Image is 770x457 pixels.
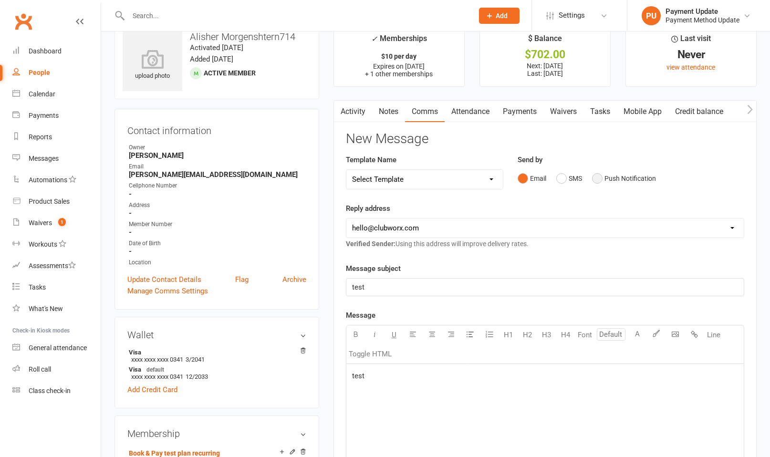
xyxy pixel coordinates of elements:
[29,305,63,312] div: What's New
[282,274,306,285] a: Archive
[346,310,375,321] label: Message
[559,5,585,26] span: Settings
[129,258,306,267] div: Location
[583,101,617,123] a: Tasks
[12,277,101,298] a: Tasks
[129,143,306,152] div: Owner
[144,365,167,373] span: default
[123,50,182,81] div: upload photo
[129,449,220,457] a: Book & Pay test plan recurring
[371,34,377,43] i: ✓
[129,349,302,356] strong: Visa
[346,132,744,146] h3: New Message
[29,112,59,119] div: Payments
[190,55,233,63] time: Added [DATE]
[12,105,101,126] a: Payments
[12,62,101,83] a: People
[12,337,101,359] a: General attendance kiosk mode
[371,32,427,50] div: Memberships
[334,101,372,123] a: Activity
[392,331,396,339] span: U
[12,255,101,277] a: Assessments
[373,62,425,70] span: Expires on [DATE]
[666,7,739,16] div: Payment Update
[127,274,201,285] a: Update Contact Details
[29,365,51,373] div: Roll call
[29,176,67,184] div: Automations
[12,191,101,212] a: Product Sales
[668,101,730,123] a: Credit balance
[190,43,243,52] time: Activated [DATE]
[29,155,59,162] div: Messages
[235,274,249,285] a: Flag
[346,240,529,248] span: Using this address will improve delivery rates.
[12,234,101,255] a: Workouts
[129,247,306,256] strong: -
[496,101,543,123] a: Payments
[12,298,101,320] a: What's New
[129,190,306,198] strong: -
[129,239,306,248] div: Date of Birth
[129,201,306,210] div: Address
[129,181,306,190] div: Cellphone Number
[29,240,57,248] div: Workouts
[489,62,602,77] p: Next: [DATE] Last: [DATE]
[129,220,306,229] div: Member Number
[543,101,583,123] a: Waivers
[29,197,70,205] div: Product Sales
[518,325,537,344] button: H2
[129,228,306,237] strong: -
[186,373,208,380] span: 12/2033
[592,169,656,187] button: Push Notification
[597,328,625,341] input: Default
[666,63,715,71] a: view attendance
[12,41,101,62] a: Dashboard
[29,262,76,270] div: Assessments
[352,372,364,380] span: test
[489,50,602,60] div: $702.00
[556,325,575,344] button: H4
[479,8,520,24] button: Add
[385,325,404,344] button: U
[127,330,306,340] h3: Wallet
[704,325,723,344] button: Line
[186,356,205,363] span: 3/2041
[129,170,306,179] strong: [PERSON_NAME][EMAIL_ADDRESS][DOMAIN_NAME]
[556,169,582,187] button: SMS
[29,283,46,291] div: Tasks
[528,32,562,50] div: $ Balance
[12,380,101,402] a: Class kiosk mode
[352,283,364,291] span: test
[575,325,594,344] button: Font
[518,154,542,166] label: Send by
[346,263,401,274] label: Message subject
[642,6,661,25] div: PU
[346,203,390,214] label: Reply address
[29,69,50,76] div: People
[129,365,302,373] strong: Visa
[405,101,445,123] a: Comms
[29,133,52,141] div: Reports
[12,126,101,148] a: Reports
[12,169,101,191] a: Automations
[499,325,518,344] button: H1
[131,373,183,380] span: xxxx xxxx xxxx 0341
[671,32,711,50] div: Last visit
[29,387,71,395] div: Class check-in
[123,31,311,42] h3: Alisher Morgenshtern714
[11,10,35,33] a: Clubworx
[131,356,183,363] span: xxxx xxxx xxxx 0341
[204,69,256,77] span: Active member
[129,162,306,171] div: Email
[12,212,101,234] a: Waivers 1
[381,52,416,60] strong: $10 per day
[12,148,101,169] a: Messages
[346,240,395,248] strong: Verified Sender:
[29,90,55,98] div: Calendar
[346,344,394,364] button: Toggle HTML
[445,101,496,123] a: Attendance
[58,218,66,226] span: 1
[617,101,668,123] a: Mobile App
[127,428,306,439] h3: Membership
[29,219,52,227] div: Waivers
